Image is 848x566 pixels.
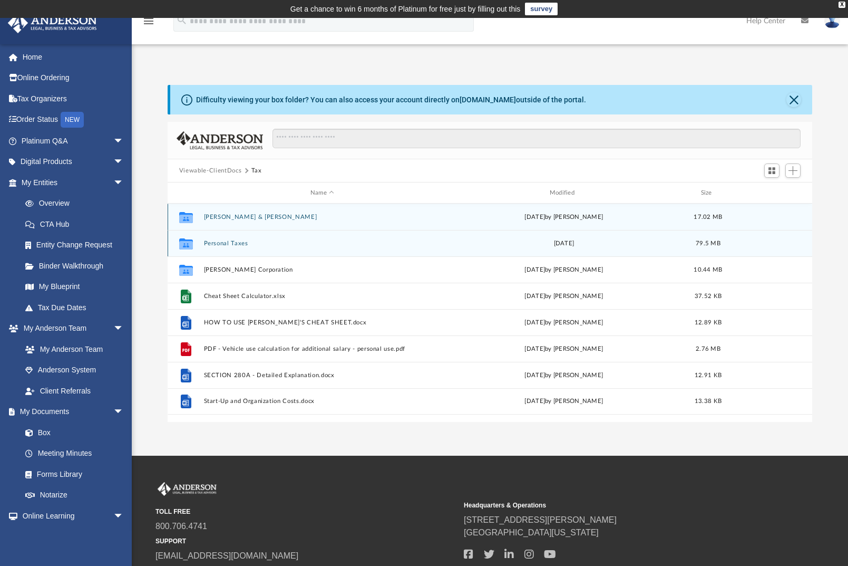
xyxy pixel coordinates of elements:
div: [DATE] by [PERSON_NAME] [445,397,683,406]
div: Difficulty viewing your box folder? You can also access your account directly on outside of the p... [196,94,586,105]
span: arrow_drop_down [113,151,134,173]
img: User Pic [824,13,840,28]
div: id [734,188,807,198]
a: [EMAIL_ADDRESS][DOMAIN_NAME] [155,551,298,560]
div: Name [203,188,440,198]
a: My Documentsarrow_drop_down [7,401,134,423]
div: grid [168,204,812,422]
div: [DATE] [445,239,683,248]
button: Start-Up and Organization Costs.docx [203,398,441,405]
i: search [176,14,188,26]
a: [STREET_ADDRESS][PERSON_NAME] [464,515,617,524]
div: by [PERSON_NAME] [445,213,683,222]
span: 12.89 KB [695,320,722,325]
div: NEW [61,112,84,128]
button: PDF - Vehicle use calculation for additional salary - personal use.pdf [203,346,441,352]
a: Client Referrals [15,380,134,401]
a: My Blueprint [15,276,134,298]
div: Get a chance to win 6 months of Platinum for free just by filling out this [290,3,521,15]
span: arrow_drop_down [113,505,134,527]
small: Headquarters & Operations [464,501,765,510]
div: id [172,188,199,198]
a: Box [15,422,129,443]
span: arrow_drop_down [113,318,134,340]
div: close [839,2,845,8]
a: CTA Hub [15,214,140,235]
a: menu [142,20,155,27]
span: [DATE] [524,214,545,220]
button: Tax [251,166,262,176]
a: 800.706.4741 [155,522,207,531]
button: Switch to Grid View [764,164,780,178]
a: My Anderson Teamarrow_drop_down [7,318,134,339]
i: menu [142,15,155,27]
a: [GEOGRAPHIC_DATA][US_STATE] [464,528,599,537]
a: Meeting Minutes [15,443,134,464]
div: Modified [445,188,682,198]
div: [DATE] by [PERSON_NAME] [445,371,683,380]
div: [DATE] by [PERSON_NAME] [445,265,683,275]
a: Anderson System [15,360,134,381]
a: Tax Organizers [7,88,140,109]
a: Digital Productsarrow_drop_down [7,151,140,172]
small: SUPPORT [155,536,456,546]
div: [DATE] by [PERSON_NAME] [445,292,683,301]
button: HOW TO USE [PERSON_NAME]'S CHEAT SHEET.docx [203,319,441,326]
div: [DATE] by [PERSON_NAME] [445,344,683,354]
span: arrow_drop_down [113,172,134,194]
a: Overview [15,193,140,214]
span: 10.44 MB [694,267,722,273]
button: Add [785,164,801,178]
span: 17.02 MB [694,214,722,220]
a: Notarize [15,485,134,506]
img: Anderson Advisors Platinum Portal [155,482,219,496]
a: Entity Change Request [15,235,140,256]
span: 79.5 MB [696,241,720,246]
a: Online Ordering [7,68,140,89]
a: Binder Walkthrough [15,255,140,276]
button: Personal Taxes [203,240,441,247]
a: My Entitiesarrow_drop_down [7,172,140,193]
a: Order StatusNEW [7,109,140,131]
a: Home [7,46,140,68]
small: TOLL FREE [155,507,456,516]
a: survey [525,3,558,15]
a: My Anderson Team [15,339,129,360]
a: Tax Due Dates [15,297,140,318]
a: [DOMAIN_NAME] [460,95,516,104]
a: Courses [15,526,134,548]
a: Platinum Q&Aarrow_drop_down [7,130,140,151]
button: [PERSON_NAME] & [PERSON_NAME] [203,214,441,220]
div: Size [687,188,729,198]
button: [PERSON_NAME] Corporation [203,266,441,273]
button: Cheat Sheet Calculator.xlsx [203,293,441,300]
input: Search files and folders [272,129,801,149]
span: 12.91 KB [695,372,722,378]
span: 37.52 KB [695,293,722,299]
span: 13.38 KB [695,398,722,404]
a: Forms Library [15,464,129,485]
span: arrow_drop_down [113,401,134,423]
img: Anderson Advisors Platinum Portal [5,13,100,33]
div: [DATE] by [PERSON_NAME] [445,318,683,328]
span: arrow_drop_down [113,130,134,152]
button: Close [786,92,801,107]
button: Viewable-ClientDocs [179,166,241,176]
button: SECTION 280A - Detailed Explanation.docx [203,372,441,379]
span: 2.76 MB [696,346,720,352]
a: Online Learningarrow_drop_down [7,505,134,526]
